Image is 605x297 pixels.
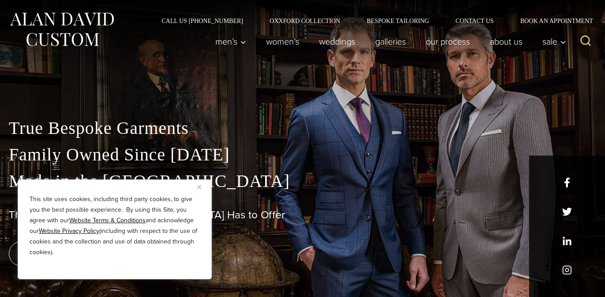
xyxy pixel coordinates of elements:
[256,18,353,24] a: Oxxford Collection
[309,33,365,50] a: weddings
[197,182,208,192] button: Close
[9,115,596,194] p: True Bespoke Garments Family Owned Since [DATE] Made in the [GEOGRAPHIC_DATA]
[9,209,596,221] h1: The Best Custom Suits [GEOGRAPHIC_DATA] Has to Offer
[39,226,99,236] a: Website Privacy Policy
[206,33,571,50] nav: Primary Navigation
[197,185,201,189] img: Close
[442,18,507,24] a: Contact Us
[480,33,533,50] a: About Us
[148,18,256,24] a: Call Us [PHONE_NUMBER]
[30,194,200,258] p: This site uses cookies, including third party cookies, to give you the best possible experience. ...
[353,18,442,24] a: Bespoke Tailoring
[542,37,566,46] span: Sale
[575,31,596,52] button: View Search Form
[9,10,115,49] img: Alan David Custom
[9,241,132,266] a: book an appointment
[148,18,596,24] nav: Secondary Navigation
[507,18,596,24] a: Book an Appointment
[416,33,480,50] a: Our Process
[365,33,416,50] a: Galleries
[215,37,246,46] span: Men’s
[69,216,146,225] a: Website Terms & Conditions
[256,33,309,50] a: Women’s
